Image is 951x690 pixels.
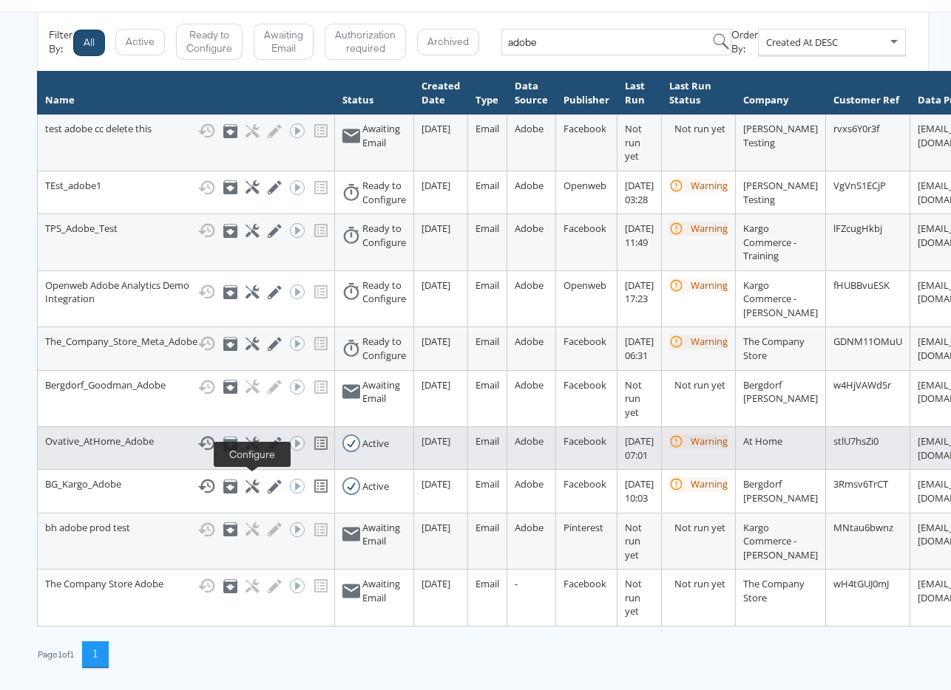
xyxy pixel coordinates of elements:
span: The Company Store [743,577,805,604]
div: The Company Store Adobe [45,577,327,595]
span: [DATE] [422,378,450,392]
span: stlU7hsZi0 [833,434,879,448]
button: Awaiting Email [254,24,314,60]
span: Openweb [564,279,606,292]
svg: View missing tracking codes [312,434,330,452]
div: Ready to Configure [362,279,406,306]
span: Adobe [515,335,544,348]
span: w4HjVAWdSr [833,378,891,392]
span: [DATE] [422,222,450,235]
span: [DATE] 03:28 [625,179,654,206]
div: Active [362,437,389,451]
span: Not run yet [625,521,642,561]
span: - [515,577,518,590]
th: Name [38,72,335,115]
span: Facebook [564,434,606,448]
th: Last Run [617,72,662,115]
span: [DATE] [422,521,450,534]
span: Bergdorf [PERSON_NAME] [743,378,818,406]
span: fHUBBvuESK [833,279,890,292]
div: Awaiting Email [362,378,406,406]
button: Ready to Configure [176,24,243,60]
div: Page 1 of 1 [37,649,75,660]
span: Facebook [564,335,606,348]
span: Email [475,179,499,192]
span: Email [475,434,499,448]
div: Ready to Configure [362,179,406,206]
span: Adobe [515,521,544,534]
div: Not run yet [674,577,728,591]
div: Ready to Configure [362,335,406,362]
input: e.g name,id or company [501,29,731,55]
th: Publisher [556,72,617,115]
div: TPS_Adobe_Test [45,222,327,239]
span: [DATE] [422,122,450,135]
span: Email [475,222,499,235]
div: Not run yet [674,122,728,136]
span: Email [475,279,499,292]
span: Adobe [515,378,544,392]
span: MNtau6bwnz [833,521,893,534]
div: Warning [691,335,728,349]
span: wH4tGUJ0mJ [833,577,889,590]
span: [PERSON_NAME] Testing [743,122,818,149]
span: Email [475,521,499,534]
span: Pinterest [564,521,603,534]
span: Email [475,577,499,590]
div: Not run yet [674,521,728,535]
div: Warning [691,434,728,448]
span: Facebook [564,577,606,590]
span: Kargo Commerce - [PERSON_NAME] [743,279,818,319]
span: [DATE] 07:01 [625,434,654,462]
span: Email [475,122,499,135]
span: Openweb [564,179,606,192]
span: Email [475,378,499,392]
span: Email [475,335,499,348]
div: Bergdorf_Goodman_Adobe [45,378,327,396]
div: Active [362,479,389,493]
span: The Company Store [743,335,805,362]
div: Not run yet [674,378,728,392]
div: Warning [691,222,728,236]
div: Warning [691,477,728,491]
span: [DATE] 06:31 [625,335,654,362]
span: rvxs6Y0r3f [833,122,879,135]
span: Facebook [564,122,606,135]
span: Adobe [515,477,544,491]
span: [DATE] [422,577,450,590]
div: Awaiting Email [362,122,406,149]
button: All [73,30,105,56]
span: Facebook [564,477,606,491]
span: [DATE] [422,279,450,292]
th: Customer Ref [826,72,910,115]
span: [DATE] 10:03 [625,477,654,505]
div: Awaiting Email [362,577,406,604]
div: Warning [691,279,728,293]
span: Facebook [564,222,606,235]
button: 1 [82,641,109,668]
div: Ready to Configure [362,222,406,249]
span: Adobe [515,434,544,448]
span: Created At DESC [766,35,838,49]
div: Awaiting Email [362,521,406,548]
span: [DATE] 11:49 [625,222,654,249]
th: Data Source [507,72,556,115]
div: Warning [691,179,728,193]
th: Status [335,72,414,115]
div: Openweb Adobe Analytics Demo Integration [45,279,327,306]
span: Bergdorf [PERSON_NAME] [743,477,818,505]
button: Active [115,29,165,55]
div: Order By: [731,28,758,55]
span: Not run yet [625,378,642,419]
span: Adobe [515,122,544,135]
span: Kargo Commerce - [PERSON_NAME] [743,521,818,561]
div: bh adobe prod test [45,521,327,539]
span: GDNM11OMuU [833,335,902,348]
div: test adobe cc delete this [45,122,327,140]
span: [PERSON_NAME] Testing [743,179,818,206]
button: Authorization required [325,24,406,60]
span: [DATE] [422,477,450,491]
span: Email [475,477,499,491]
span: Adobe [515,279,544,292]
span: [DATE] 17:23 [625,279,654,306]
